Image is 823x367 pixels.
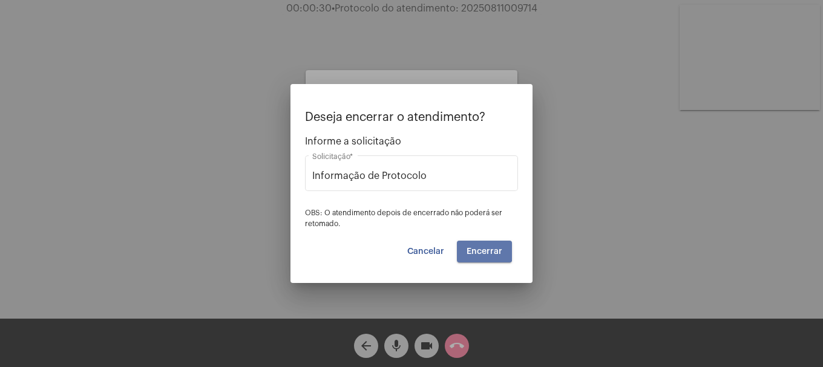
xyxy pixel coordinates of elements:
[305,136,518,147] span: Informe a solicitação
[305,209,502,227] span: OBS: O atendimento depois de encerrado não poderá ser retomado.
[312,171,511,181] input: Buscar solicitação
[457,241,512,262] button: Encerrar
[467,247,502,256] span: Encerrar
[398,241,454,262] button: Cancelar
[305,111,518,124] p: Deseja encerrar o atendimento?
[407,247,444,256] span: Cancelar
